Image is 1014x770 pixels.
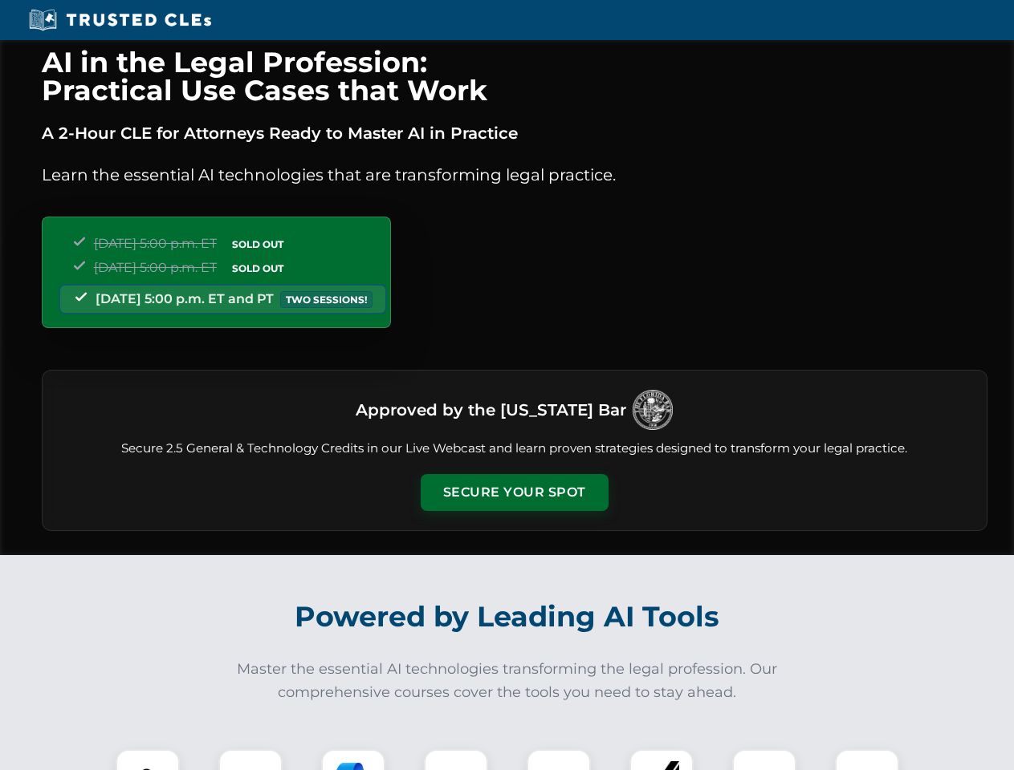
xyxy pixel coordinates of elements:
span: [DATE] 5:00 p.m. ET [94,236,217,251]
p: Master the essential AI technologies transforming the legal profession. Our comprehensive courses... [226,658,788,704]
img: Logo [633,390,673,430]
h2: Powered by Leading AI Tools [63,589,952,645]
p: Learn the essential AI technologies that are transforming legal practice. [42,162,988,188]
h3: Approved by the [US_STATE] Bar [356,395,626,424]
h1: AI in the Legal Profession: Practical Use Cases that Work [42,48,988,104]
img: Trusted CLEs [24,8,216,32]
p: Secure 2.5 General & Technology Credits in our Live Webcast and learn proven strategies designed ... [62,440,967,458]
span: SOLD OUT [226,236,289,253]
button: Secure Your Spot [421,474,609,511]
span: SOLD OUT [226,260,289,277]
span: [DATE] 5:00 p.m. ET [94,260,217,275]
p: A 2-Hour CLE for Attorneys Ready to Master AI in Practice [42,120,988,146]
